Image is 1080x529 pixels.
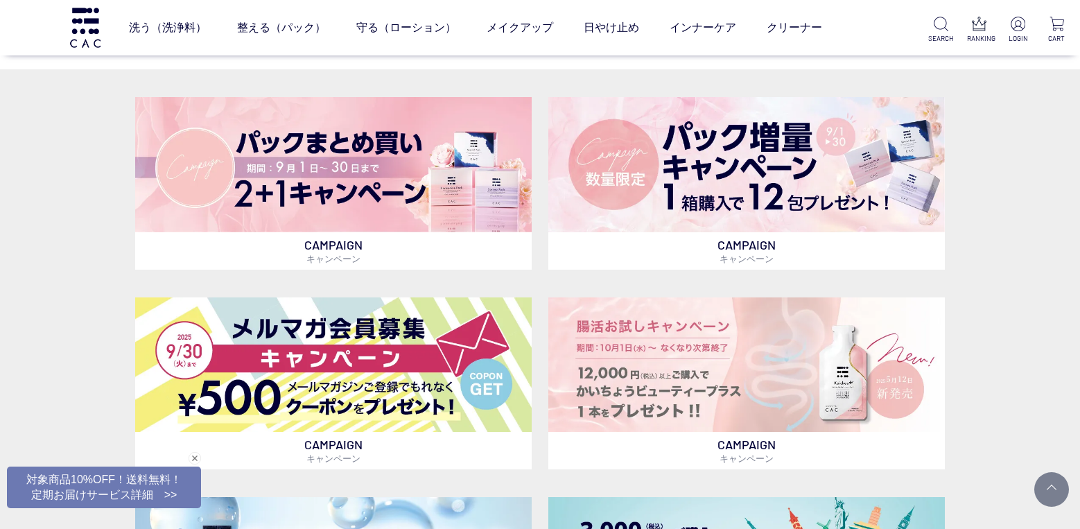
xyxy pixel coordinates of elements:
a: LOGIN [1006,17,1031,44]
img: パック増量キャンペーン [548,97,946,232]
a: 日やけ止め [584,8,639,47]
a: 洗う（洗浄料） [129,8,207,47]
a: パック増量キャンペーン パック増量キャンペーン CAMPAIGNキャンペーン [548,97,946,269]
span: キャンペーン [720,253,774,264]
a: SEARCH [928,17,953,44]
p: LOGIN [1006,33,1031,44]
a: 守る（ローション） [356,8,456,47]
a: RANKING [967,17,992,44]
a: CART [1044,17,1069,44]
a: クリーナー [767,8,822,47]
p: SEARCH [928,33,953,44]
img: メルマガ会員募集 [135,297,532,432]
img: logo [68,8,103,47]
a: インナーケア [670,8,736,47]
span: キャンペーン [306,253,360,264]
span: キャンペーン [720,453,774,464]
a: メルマガ会員募集 メルマガ会員募集 CAMPAIGNキャンペーン [135,297,532,469]
a: パックキャンペーン2+1 パックキャンペーン2+1 CAMPAIGNキャンペーン [135,97,532,269]
p: CAMPAIGN [135,432,532,469]
a: メイクアップ [487,8,553,47]
p: RANKING [967,33,992,44]
a: 整える（パック） [237,8,326,47]
span: キャンペーン [306,453,360,464]
p: CAMPAIGN [548,432,946,469]
a: 腸活お試しキャンペーン 腸活お試しキャンペーン CAMPAIGNキャンペーン [548,297,946,469]
p: CAMPAIGN [135,232,532,270]
p: CART [1044,33,1069,44]
p: CAMPAIGN [548,232,946,270]
img: パックキャンペーン2+1 [135,97,532,232]
img: 腸活お試しキャンペーン [548,297,946,432]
